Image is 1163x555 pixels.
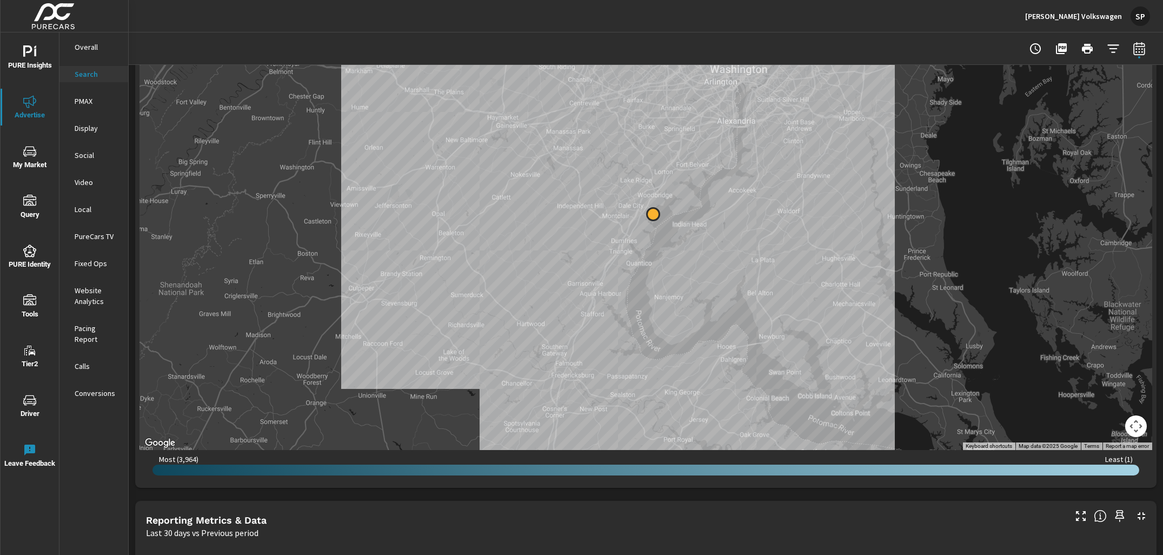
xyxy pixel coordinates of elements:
p: Calls [75,361,119,372]
div: Overall [59,39,128,55]
div: Website Analytics [59,282,128,309]
span: Tools [4,294,56,321]
p: Last 30 days vs Previous period [146,526,258,539]
p: [PERSON_NAME] Volkswagen [1025,11,1122,21]
button: Map camera controls [1125,415,1147,437]
span: Save this to your personalized report [1111,507,1128,525]
p: Fixed Ops [75,258,119,269]
span: My Market [4,145,56,171]
div: Conversions [59,385,128,401]
div: Search [59,66,128,82]
div: PureCars TV [59,228,128,245]
p: Video [75,177,119,188]
div: Social [59,147,128,163]
span: Driver [4,394,56,420]
span: PURE Insights [4,45,56,72]
p: Display [75,123,119,134]
span: Query [4,195,56,221]
button: Print Report [1076,38,1098,60]
button: Make Fullscreen [1072,507,1089,525]
p: Website Analytics [75,285,119,307]
button: "Export Report to PDF" [1051,38,1072,60]
p: Search [75,69,119,80]
span: Leave Feedback [4,444,56,470]
div: PMAX [59,93,128,109]
p: Overall [75,42,119,52]
span: Map data ©2025 Google [1019,443,1078,449]
p: Least ( 1 ) [1105,454,1133,464]
p: Conversions [75,388,119,399]
span: PURE Identity [4,245,56,271]
div: nav menu [1,32,59,480]
p: Local [75,204,119,215]
p: Pacing Report [75,323,119,345]
span: Understand Search data over time and see how metrics compare to each other. [1094,510,1107,523]
button: Keyboard shortcuts [966,442,1012,450]
a: Open this area in Google Maps (opens a new window) [142,436,178,450]
img: Google [142,436,178,450]
h5: Reporting Metrics & Data [146,514,267,526]
p: PMAX [75,96,119,107]
a: Report a map error [1106,443,1149,449]
div: Local [59,201,128,217]
p: PureCars TV [75,231,119,242]
a: Terms (opens in new tab) [1084,443,1099,449]
span: Tier2 [4,344,56,371]
button: Select Date Range [1128,38,1150,60]
div: Fixed Ops [59,255,128,272]
div: Display [59,120,128,136]
div: Calls [59,358,128,374]
div: Video [59,174,128,190]
button: Minimize Widget [1133,507,1150,525]
span: Advertise [4,95,56,122]
p: Most ( 3,964 ) [159,454,198,464]
p: Social [75,150,119,161]
button: Apply Filters [1102,38,1124,60]
div: Pacing Report [59,320,128,347]
div: SP [1131,6,1150,26]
